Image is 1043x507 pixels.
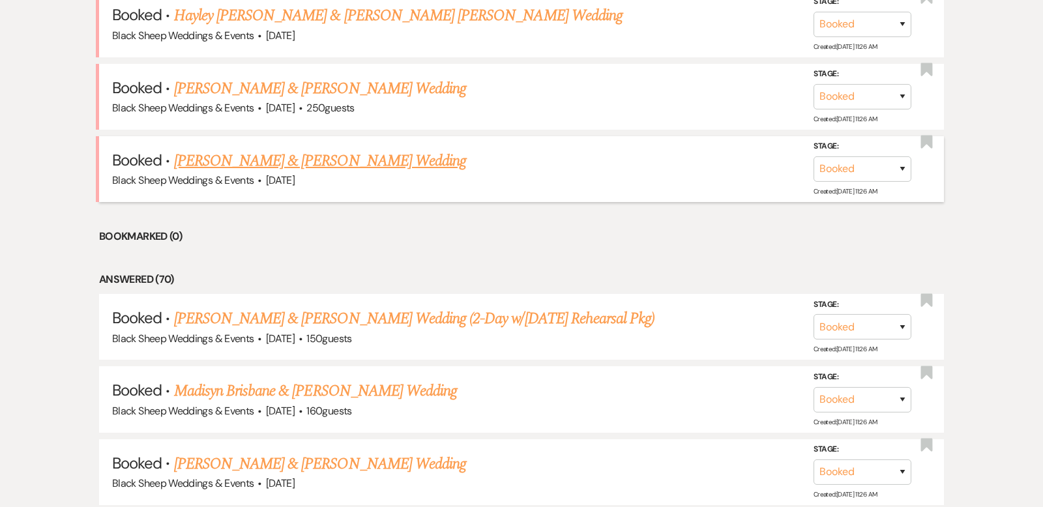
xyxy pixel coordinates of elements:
span: [DATE] [266,101,295,115]
a: [PERSON_NAME] & [PERSON_NAME] Wedding [174,452,466,476]
span: Booked [112,5,162,25]
span: Created: [DATE] 11:26 AM [814,115,877,123]
label: Stage: [814,139,911,154]
span: Black Sheep Weddings & Events [112,332,254,345]
span: Created: [DATE] 11:26 AM [814,42,877,50]
span: Booked [112,453,162,473]
span: Created: [DATE] 11:26 AM [814,345,877,353]
label: Stage: [814,442,911,457]
a: [PERSON_NAME] & [PERSON_NAME] Wedding (2-Day w/[DATE] Rehearsal Pkg) [174,307,655,330]
span: [DATE] [266,173,295,187]
span: [DATE] [266,476,295,490]
span: [DATE] [266,29,295,42]
span: 150 guests [306,332,351,345]
li: Answered (70) [99,271,944,288]
span: 160 guests [306,404,351,418]
span: Black Sheep Weddings & Events [112,476,254,490]
label: Stage: [814,298,911,312]
span: Booked [112,150,162,170]
label: Stage: [814,370,911,384]
span: Created: [DATE] 11:26 AM [814,187,877,196]
span: Created: [DATE] 11:26 AM [814,417,877,426]
span: Black Sheep Weddings & Events [112,404,254,418]
span: Booked [112,308,162,328]
span: [DATE] [266,404,295,418]
span: Black Sheep Weddings & Events [112,29,254,42]
a: [PERSON_NAME] & [PERSON_NAME] Wedding [174,149,466,173]
span: Booked [112,78,162,98]
span: Created: [DATE] 11:26 AM [814,490,877,499]
li: Bookmarked (0) [99,228,944,245]
label: Stage: [814,67,911,81]
span: Booked [112,380,162,400]
span: [DATE] [266,332,295,345]
span: Black Sheep Weddings & Events [112,101,254,115]
a: Hayley [PERSON_NAME] & [PERSON_NAME] [PERSON_NAME] Wedding [174,4,623,27]
a: [PERSON_NAME] & [PERSON_NAME] Wedding [174,77,466,100]
a: Madisyn Brisbane & [PERSON_NAME] Wedding [174,379,458,403]
span: 250 guests [306,101,354,115]
span: Black Sheep Weddings & Events [112,173,254,187]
